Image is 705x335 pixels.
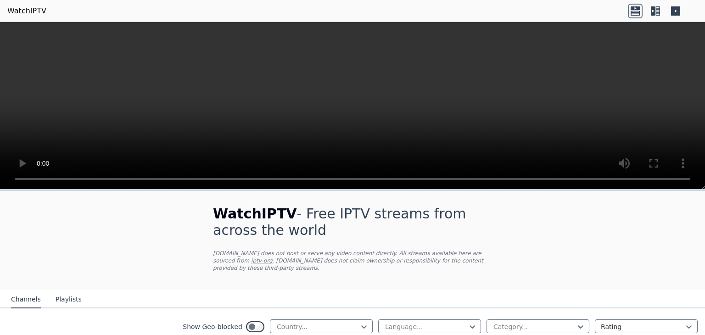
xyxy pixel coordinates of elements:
h1: - Free IPTV streams from across the world [213,206,492,239]
button: Playlists [56,291,82,308]
a: WatchIPTV [7,6,46,17]
label: Show Geo-blocked [183,322,242,331]
a: iptv-org [251,257,273,264]
p: [DOMAIN_NAME] does not host or serve any video content directly. All streams available here are s... [213,250,492,272]
button: Channels [11,291,41,308]
span: WatchIPTV [213,206,297,222]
